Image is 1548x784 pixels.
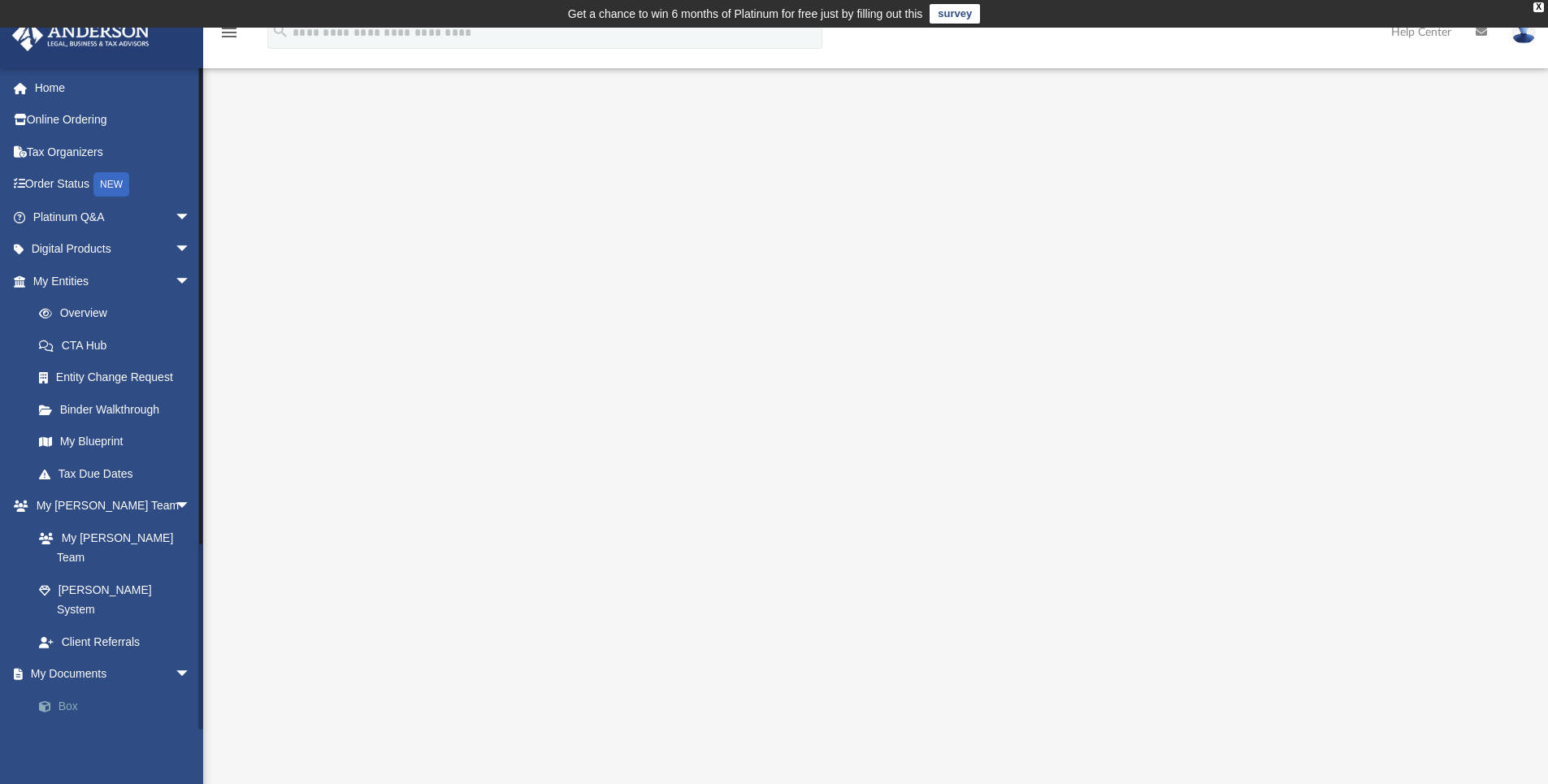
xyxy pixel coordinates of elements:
[11,71,215,104] a: Home
[11,233,215,266] a: Digital Productsarrow_drop_down
[23,297,215,330] a: Overview
[11,136,215,168] a: Tax Organizers
[23,362,215,394] a: Entity Change Request
[175,233,207,266] span: arrow_drop_down
[1533,2,1544,12] div: close
[11,104,215,136] a: Online Ordering
[23,457,215,490] a: Tax Due Dates
[219,23,239,42] i: menu
[23,329,215,362] a: CTA Hub
[23,722,215,755] a: Meeting Minutes
[11,265,215,297] a: My Entitiesarrow_drop_down
[23,574,207,626] a: [PERSON_NAME] System
[11,490,207,522] a: My [PERSON_NAME] Teamarrow_drop_down
[23,690,215,722] a: Box
[175,201,207,234] span: arrow_drop_down
[11,168,215,201] a: Order StatusNEW
[271,22,289,40] i: search
[175,265,207,298] span: arrow_drop_down
[7,19,154,51] img: Anderson Advisors Platinum Portal
[23,393,215,426] a: Binder Walkthrough
[11,658,215,691] a: My Documentsarrow_drop_down
[568,4,923,24] div: Get a chance to win 6 months of Platinum for free just by filling out this
[23,522,199,574] a: My [PERSON_NAME] Team
[1511,20,1536,44] img: User Pic
[175,490,207,523] span: arrow_drop_down
[930,4,980,24] a: survey
[11,201,215,233] a: Platinum Q&Aarrow_drop_down
[93,172,129,197] div: NEW
[23,626,207,658] a: Client Referrals
[175,658,207,691] span: arrow_drop_down
[219,31,239,42] a: menu
[23,426,207,458] a: My Blueprint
